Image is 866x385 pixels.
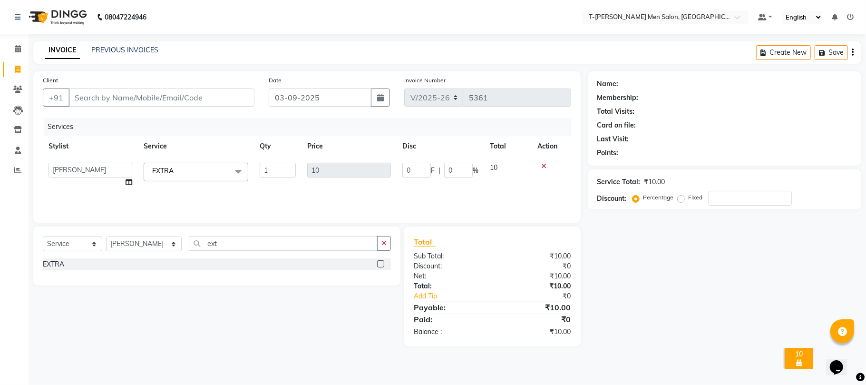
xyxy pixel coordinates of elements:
[174,167,178,175] a: x
[492,261,578,271] div: ₹0
[492,314,578,325] div: ₹0
[756,45,811,60] button: Create New
[597,107,635,117] div: Total Visits:
[492,327,578,337] div: ₹10.00
[407,261,492,271] div: Discount:
[407,314,492,325] div: Paid:
[597,120,636,130] div: Card on file:
[138,136,254,157] th: Service
[43,259,64,269] div: EXTRA
[407,327,492,337] div: Balance :
[438,166,440,176] span: |
[484,136,532,157] th: Total
[43,76,58,85] label: Client
[597,93,639,103] div: Membership:
[597,134,629,144] div: Last Visit:
[644,177,665,187] div: ₹10.00
[189,236,378,251] input: Search or Scan
[431,166,435,176] span: F
[490,163,497,172] span: 10
[689,193,703,202] label: Fixed
[269,76,282,85] label: Date
[597,79,619,89] div: Name:
[45,42,80,59] a: INVOICE
[597,194,627,204] div: Discount:
[407,271,492,281] div: Net:
[407,251,492,261] div: Sub Total:
[787,350,811,358] div: 10
[826,347,856,375] iframe: chat widget
[407,281,492,291] div: Total:
[492,251,578,261] div: ₹10.00
[492,302,578,313] div: ₹10.00
[44,118,578,136] div: Services
[302,136,397,157] th: Price
[506,291,578,301] div: ₹0
[152,167,174,175] span: EXTRA
[43,136,138,157] th: Stylist
[105,4,146,30] b: 08047224946
[68,89,254,107] input: Search by Name/Mobile/Email/Code
[43,89,69,107] button: +91
[404,76,446,85] label: Invoice Number
[414,237,436,247] span: Total
[492,271,578,281] div: ₹10.00
[532,136,571,157] th: Action
[254,136,302,157] th: Qty
[492,281,578,291] div: ₹10.00
[597,177,641,187] div: Service Total:
[397,136,484,157] th: Disc
[407,302,492,313] div: Payable:
[815,45,848,60] button: Save
[597,148,619,158] div: Points:
[643,193,674,202] label: Percentage
[24,4,89,30] img: logo
[91,46,158,54] a: PREVIOUS INVOICES
[473,166,478,176] span: %
[407,291,506,301] a: Add Tip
